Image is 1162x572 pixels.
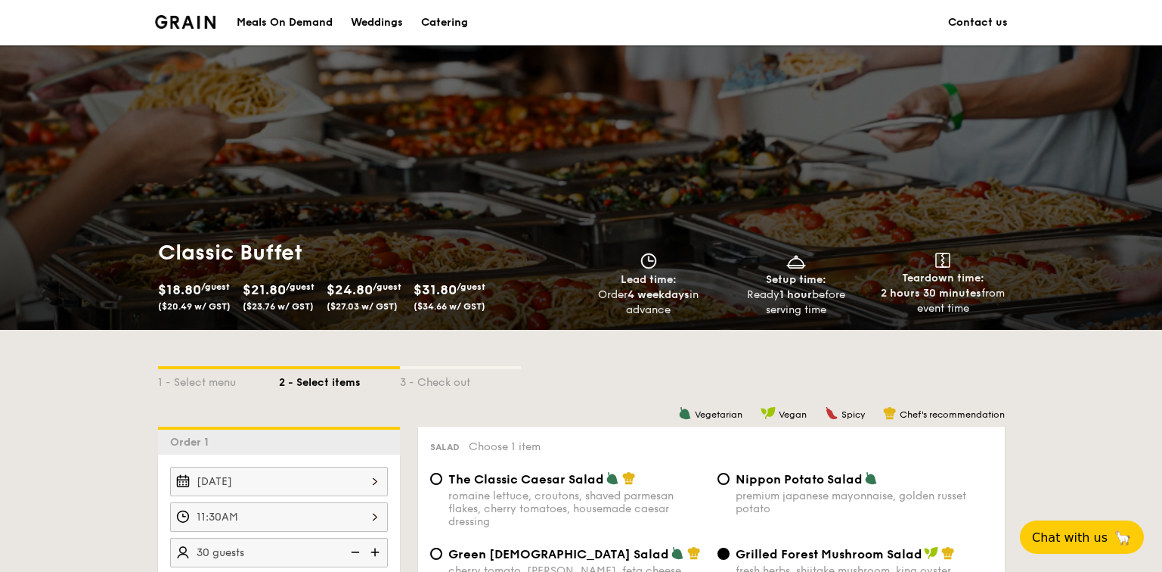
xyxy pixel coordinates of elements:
[243,301,314,312] span: ($23.76 w/ GST)
[779,409,807,420] span: Vegan
[695,409,742,420] span: Vegetarian
[373,281,401,292] span: /guest
[365,538,388,567] img: icon-add.58712e84.svg
[448,472,604,487] span: The Classic Caesar Salad
[414,301,485,312] span: ($34.66 w/ GST)
[243,281,286,298] span: $21.80
[671,546,684,560] img: icon-vegetarian.fe4039eb.svg
[864,471,878,485] img: icon-vegetarian.fe4039eb.svg
[170,467,388,496] input: Event date
[935,253,950,268] img: icon-teardown.65201eee.svg
[785,253,807,269] img: icon-dish.430c3a2e.svg
[170,502,388,532] input: Event time
[875,286,1011,316] div: from event time
[327,301,398,312] span: ($27.03 w/ GST)
[687,546,701,560] img: icon-chef-hat.a58ddaea.svg
[825,406,838,420] img: icon-spicy.37a8142b.svg
[158,281,201,298] span: $18.80
[779,288,812,301] strong: 1 hour
[736,490,993,515] div: premium japanese mayonnaise, golden russet potato
[155,15,216,29] img: Grain
[469,440,541,453] span: Choose 1 item
[883,406,897,420] img: icon-chef-hat.a58ddaea.svg
[717,473,730,485] input: Nippon Potato Saladpremium japanese mayonnaise, golden russet potato
[606,471,619,485] img: icon-vegetarian.fe4039eb.svg
[170,538,388,567] input: Number of guests
[279,369,400,390] div: 2 - Select items
[736,547,922,561] span: Grilled Forest Mushroom Salad
[1020,521,1144,554] button: Chat with us🦙
[430,442,460,452] span: Salad
[881,287,981,300] strong: 2 hours 30 minutes
[621,273,677,286] span: Lead time:
[457,281,485,292] span: /guest
[155,15,216,29] a: Logotype
[902,272,984,284] span: Teardown time:
[581,288,717,318] div: Order in advance
[201,281,230,292] span: /guest
[900,409,1005,420] span: Chef's recommendation
[158,239,575,266] h1: Classic Buffet
[1032,530,1108,545] span: Chat with us
[841,409,865,420] span: Spicy
[158,301,231,312] span: ($20.49 w/ GST)
[1114,529,1132,546] span: 🦙
[400,369,521,390] div: 3 - Check out
[941,546,955,560] img: icon-chef-hat.a58ddaea.svg
[761,406,776,420] img: icon-vegan.f8ff3823.svg
[627,288,689,301] strong: 4 weekdays
[728,288,863,318] div: Ready before serving time
[924,546,939,560] img: icon-vegan.f8ff3823.svg
[286,281,315,292] span: /guest
[430,473,442,485] input: The Classic Caesar Saladromaine lettuce, croutons, shaved parmesan flakes, cherry tomatoes, house...
[448,490,705,528] div: romaine lettuce, croutons, shaved parmesan flakes, cherry tomatoes, housemade caesar dressing
[622,471,636,485] img: icon-chef-hat.a58ddaea.svg
[170,436,215,449] span: Order 1
[327,281,373,298] span: $24.80
[736,472,863,487] span: Nippon Potato Salad
[766,273,826,286] span: Setup time:
[414,281,457,298] span: $31.80
[158,369,279,390] div: 1 - Select menu
[717,548,730,560] input: Grilled Forest Mushroom Saladfresh herbs, shiitake mushroom, king oyster, balsamic dressing
[678,406,692,420] img: icon-vegetarian.fe4039eb.svg
[637,253,660,269] img: icon-clock.2db775ea.svg
[430,548,442,560] input: Green [DEMOGRAPHIC_DATA] Saladcherry tomato, [PERSON_NAME], feta cheese
[342,538,365,567] img: icon-reduce.1d2dbef1.svg
[448,547,669,561] span: Green [DEMOGRAPHIC_DATA] Salad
